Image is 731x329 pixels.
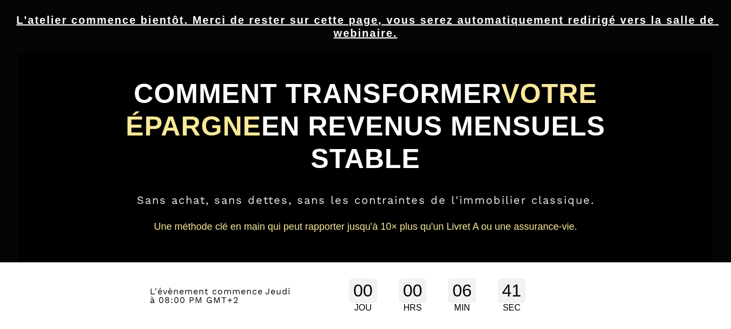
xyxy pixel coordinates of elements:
[498,279,526,303] div: 41
[154,221,577,232] span: Une méthode clé en main qui peut rapporter jusqu'à 10× plus qu'un Livret A ou une assurance-vie.
[150,286,291,305] span: Jeudi à 08:00 PM GMT+2
[137,193,595,207] span: Sans achat, sans dettes, sans les contraintes de l'immobilier classique.
[349,303,377,313] div: JOU
[399,303,427,313] div: HRS
[150,286,263,296] span: L'évènement commence
[498,303,526,313] div: SEC
[448,279,476,303] div: 06
[448,303,476,313] div: MIN
[110,72,621,180] h1: COMMENT TRANSFORMER EN REVENUS MENSUELS STABLE
[16,14,719,39] u: L'atelier commence bientôt. Merci de rester sur cette page, vous serez automatiquement redirigé v...
[399,279,427,303] div: 00
[349,279,377,303] div: 00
